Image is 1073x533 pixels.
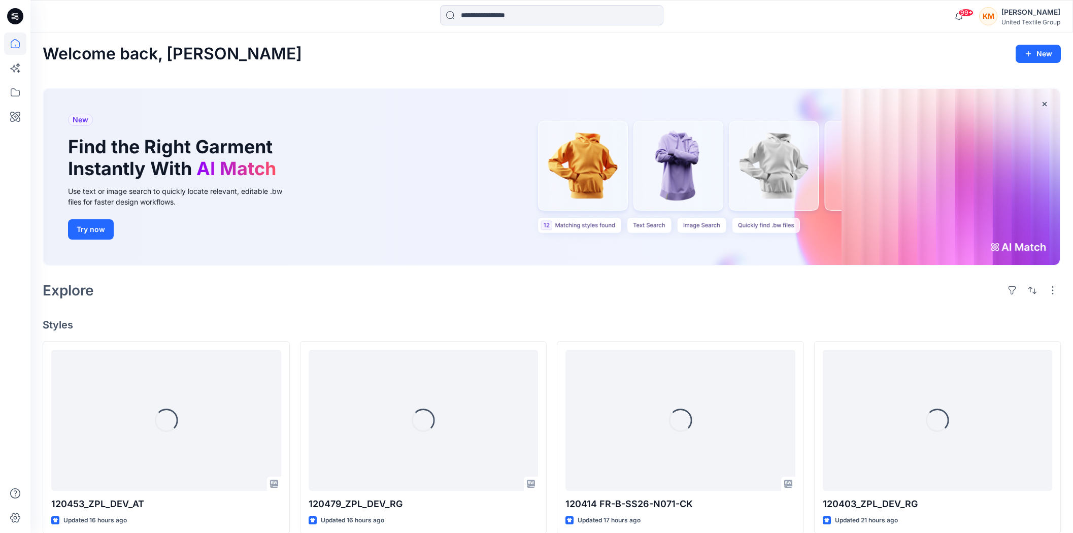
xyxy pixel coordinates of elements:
[1001,18,1060,26] div: United Textile Group
[63,515,127,526] p: Updated 16 hours ago
[823,497,1053,511] p: 120403_ZPL_DEV_RG
[51,497,281,511] p: 120453_ZPL_DEV_AT
[309,497,539,511] p: 120479_ZPL_DEV_RG
[43,319,1061,331] h4: Styles
[578,515,641,526] p: Updated 17 hours ago
[196,157,276,180] span: AI Match
[68,186,296,207] div: Use text or image search to quickly locate relevant, editable .bw files for faster design workflows.
[68,219,114,240] button: Try now
[68,136,281,180] h1: Find the Right Garment Instantly With
[835,515,898,526] p: Updated 21 hours ago
[979,7,997,25] div: KM
[1001,6,1060,18] div: [PERSON_NAME]
[43,45,302,63] h2: Welcome back, [PERSON_NAME]
[565,497,795,511] p: 120414 FR-B-SS26-N071-CK
[73,114,88,126] span: New
[43,282,94,298] h2: Explore
[958,9,974,17] span: 99+
[1016,45,1061,63] button: New
[321,515,384,526] p: Updated 16 hours ago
